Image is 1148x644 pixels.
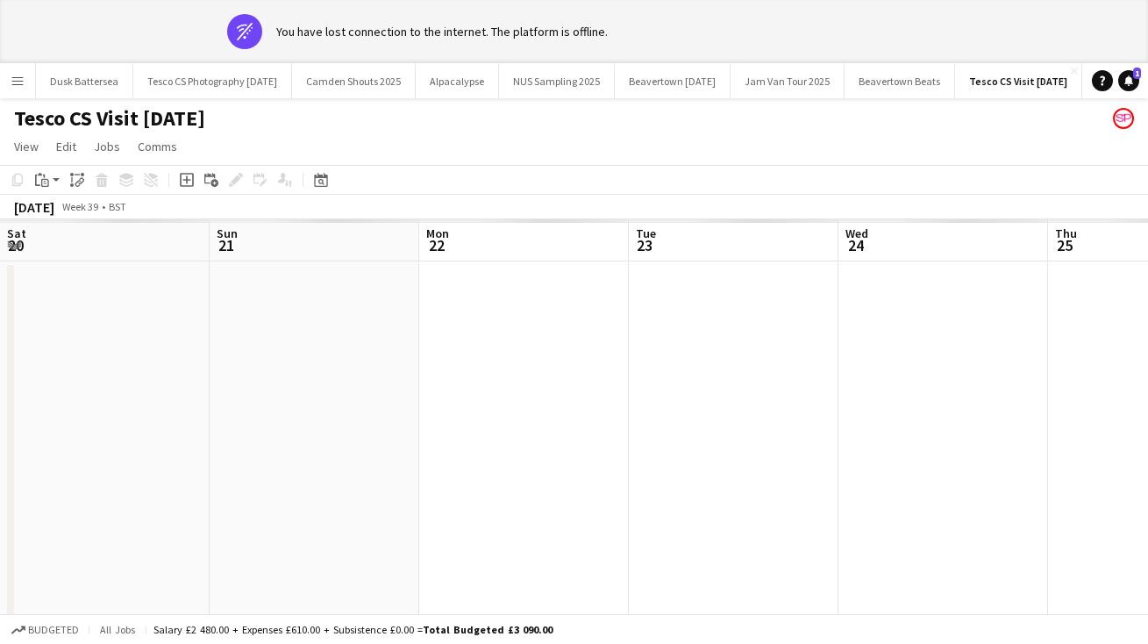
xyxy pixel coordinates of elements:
span: 25 [1052,235,1077,255]
div: Salary £2 480.00 + Expenses £610.00 + Subsistence £0.00 = [153,623,553,636]
span: 22 [424,235,449,255]
span: 1 [1133,68,1141,79]
button: Dusk Battersea [36,64,133,98]
button: Tesco CS Visit [DATE] [955,64,1082,98]
span: Jobs [94,139,120,154]
span: Tue [636,225,656,241]
a: Edit [49,135,83,158]
span: Thu [1055,225,1077,241]
span: Wed [845,225,868,241]
span: Comms [138,139,177,154]
span: Total Budgeted £3 090.00 [423,623,553,636]
span: Budgeted [28,624,79,636]
button: Budgeted [9,620,82,640]
a: 1 [1118,70,1139,91]
span: 24 [843,235,868,255]
button: Jam Van Tour 2025 [731,64,845,98]
a: Comms [131,135,184,158]
span: Sat [7,225,26,241]
span: Week 39 [58,200,102,213]
button: Alpacalypse [416,64,499,98]
span: All jobs [96,623,139,636]
span: Mon [426,225,449,241]
span: 21 [214,235,238,255]
span: 20 [4,235,26,255]
button: NUS Sampling 2025 [499,64,615,98]
span: 23 [633,235,656,255]
button: Beavertown [DATE] [615,64,731,98]
div: BST [109,200,126,213]
span: Edit [56,139,76,154]
a: Jobs [87,135,127,158]
div: [DATE] [14,198,54,216]
button: Beavertown Beats [845,64,955,98]
h1: Tesco CS Visit [DATE] [14,105,205,132]
span: Sun [217,225,238,241]
div: You have lost connection to the internet. The platform is offline. [276,24,608,39]
span: View [14,139,39,154]
button: Camden Shouts 2025 [292,64,416,98]
a: View [7,135,46,158]
button: Tesco CS Photography [DATE] [133,64,292,98]
app-user-avatar: Soozy Peters [1113,108,1134,129]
